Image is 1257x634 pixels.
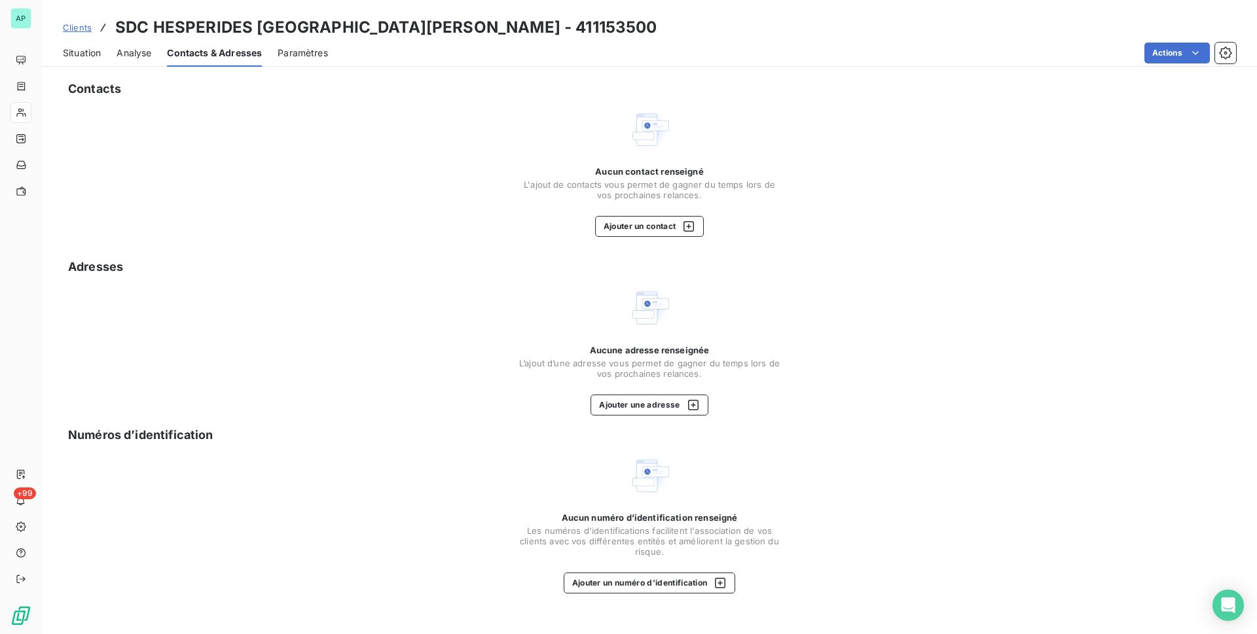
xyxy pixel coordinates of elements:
[63,21,92,34] a: Clients
[628,287,670,328] img: Empty state
[564,572,736,593] button: Ajouter un numéro d’identification
[519,525,780,557] span: Les numéros d'identifications facilitent l'association de vos clients avec vos différentes entité...
[628,109,670,150] img: Empty state
[519,358,780,379] span: L’ajout d’une adresse vous permet de gagner du temps lors de vos prochaines relances.
[117,46,151,60] span: Analyse
[1144,43,1210,63] button: Actions
[590,345,710,355] span: Aucune adresse renseignée
[595,216,704,237] button: Ajouter un contact
[115,16,657,39] h3: SDC HESPERIDES [GEOGRAPHIC_DATA][PERSON_NAME] - 411153500
[519,179,780,200] span: L'ajout de contacts vous permet de gagner du temps lors de vos prochaines relances.
[68,80,121,98] h5: Contacts
[14,487,36,499] span: +99
[278,46,328,60] span: Paramètres
[63,46,101,60] span: Situation
[595,166,703,177] span: Aucun contact renseigné
[562,512,738,523] span: Aucun numéro d’identification renseigné
[10,8,31,29] div: AP
[68,426,213,444] h5: Numéros d’identification
[68,258,123,276] h5: Adresses
[63,22,92,33] span: Clients
[10,605,31,626] img: Logo LeanPay
[591,395,708,415] button: Ajouter une adresse
[167,46,262,60] span: Contacts & Adresses
[1212,590,1244,621] div: Open Intercom Messenger
[628,455,670,497] img: Empty state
